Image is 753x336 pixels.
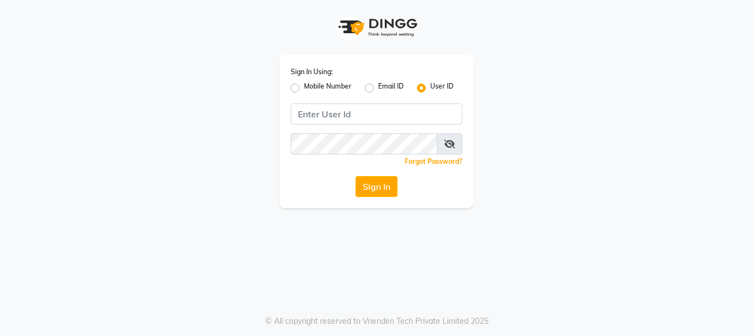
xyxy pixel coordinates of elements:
[291,104,462,125] input: Username
[378,81,404,95] label: Email ID
[430,81,453,95] label: User ID
[304,81,352,95] label: Mobile Number
[355,176,398,197] button: Sign In
[332,11,421,44] img: logo1.svg
[405,157,462,166] a: Forgot Password?
[291,133,437,154] input: Username
[291,67,333,77] label: Sign In Using:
